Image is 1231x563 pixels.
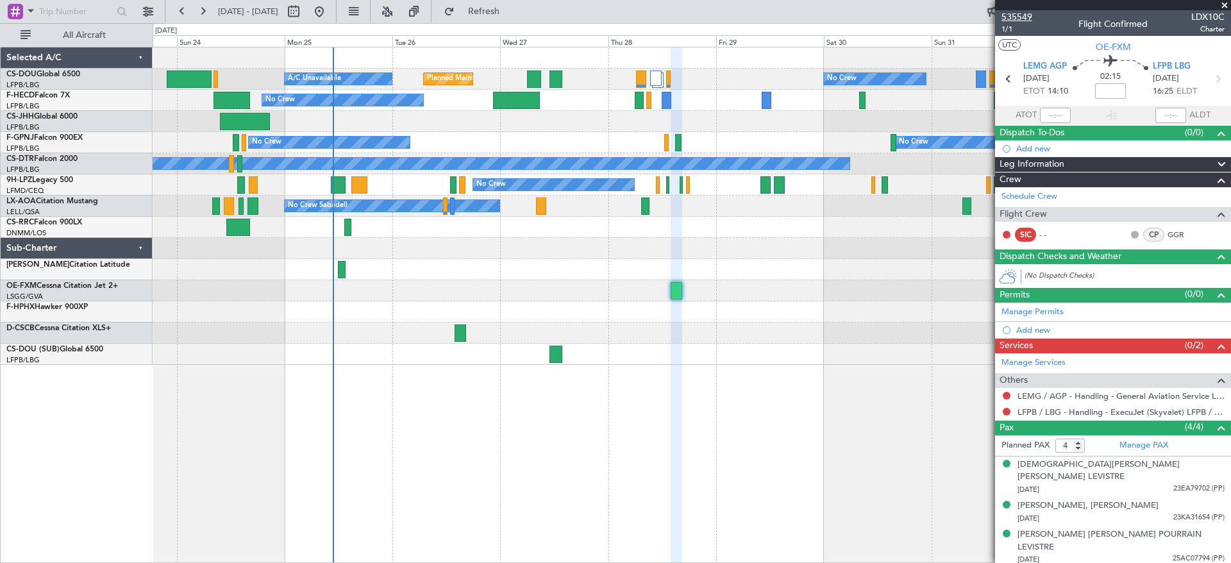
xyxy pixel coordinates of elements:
a: LFPB/LBG [6,144,40,153]
label: Planned PAX [1001,439,1050,452]
span: D-CSCB [6,324,35,332]
span: CS-DOU [6,71,37,78]
div: (No Dispatch Checks) [1025,271,1231,284]
span: [DATE] [1017,485,1039,494]
a: DNMM/LOS [6,228,46,238]
a: Manage Permits [1001,306,1064,319]
a: CS-JHHGlobal 6000 [6,113,78,121]
span: 16:25 [1153,85,1173,98]
div: No Crew [265,90,295,110]
div: No Crew [476,175,506,194]
span: Crew [1000,172,1021,187]
input: Trip Number [39,2,113,21]
a: CS-DTRFalcon 2000 [6,155,78,163]
span: Leg Information [1000,157,1064,172]
span: F-HECD [6,92,35,99]
a: CS-RRCFalcon 900LX [6,219,82,226]
div: Sat 30 [824,35,932,47]
input: --:-- [1040,108,1071,123]
span: Charter [1191,24,1225,35]
a: CS-DOUGlobal 6500 [6,71,80,78]
a: F-HPHXHawker 900XP [6,303,88,311]
div: Add new [1016,143,1225,154]
a: LEMG / AGP - Handling - General Aviation Service LEMG / AGP [1017,391,1225,401]
button: All Aircraft [14,25,139,46]
span: [DATE] - [DATE] [218,6,278,17]
a: CS-DOU (SUB)Global 6500 [6,346,103,353]
span: 9H-LPZ [6,176,32,184]
div: No Crew Sabadell [288,196,348,215]
a: LFMD/CEQ [6,186,44,196]
span: ATOT [1016,109,1037,122]
a: LFPB/LBG [6,80,40,90]
div: No Crew [252,133,281,152]
div: [PERSON_NAME] [PERSON_NAME] POURRAIN LEVISTRE [1017,528,1225,553]
a: GGR [1168,229,1196,240]
span: F-GPNJ [6,134,34,142]
span: (0/2) [1185,339,1203,352]
span: CS-DOU (SUB) [6,346,60,353]
div: Sun 24 [177,35,285,47]
span: ETOT [1023,85,1044,98]
span: CS-DTR [6,155,34,163]
div: [DEMOGRAPHIC_DATA][PERSON_NAME] [PERSON_NAME] LEVISTRE [1017,458,1225,483]
span: 23KA31654 (PP) [1173,512,1225,523]
span: OE-FXM [1096,40,1131,54]
span: Permits [1000,288,1030,303]
a: LFPB/LBG [6,165,40,174]
span: (4/4) [1185,420,1203,433]
span: 02:15 [1100,71,1121,83]
div: Mon 25 [285,35,392,47]
a: [PERSON_NAME]Citation Latitude [6,261,130,269]
span: Others [1000,373,1028,388]
a: LFPB / LBG - Handling - ExecuJet (Skyvalet) LFPB / LBG [1017,407,1225,417]
span: Dispatch To-Dos [1000,126,1064,140]
span: Flight Crew [1000,207,1047,222]
span: F-HPHX [6,303,35,311]
span: 535549 [1001,10,1032,24]
span: [PERSON_NAME] [6,261,69,269]
div: - - [1039,229,1068,240]
a: F-GPNJFalcon 900EX [6,134,83,142]
span: CS-JHH [6,113,34,121]
span: OE-FXM [6,282,37,290]
button: Refresh [438,1,515,22]
a: LFPB/LBG [6,122,40,132]
span: CS-RRC [6,219,34,226]
a: LX-AOACitation Mustang [6,197,98,205]
a: LFPB/LBG [6,355,40,365]
span: 14:10 [1048,85,1068,98]
a: D-CSCBCessna Citation XLS+ [6,324,111,332]
span: Pax [1000,421,1014,435]
div: No Crew [899,133,928,152]
span: All Aircraft [33,31,135,40]
a: Schedule Crew [1001,190,1057,203]
div: [PERSON_NAME], [PERSON_NAME] [1017,500,1159,512]
a: Manage Services [1001,357,1066,369]
span: ALDT [1189,109,1210,122]
a: LFPB/LBG [6,101,40,111]
span: LFPB LBG [1153,60,1191,73]
span: 23EA79702 (PP) [1173,483,1225,494]
div: Planned Maint [GEOGRAPHIC_DATA] ([GEOGRAPHIC_DATA]) [427,69,629,88]
div: Add new [1016,324,1225,335]
div: Tue 26 [392,35,500,47]
div: Thu 28 [608,35,716,47]
a: Manage PAX [1119,439,1168,452]
span: Services [1000,339,1033,353]
span: Refresh [457,7,511,16]
div: Flight Confirmed [1078,17,1148,31]
div: Wed 27 [500,35,608,47]
span: [DATE] [1023,72,1050,85]
span: (0/0) [1185,287,1203,301]
span: LX-AOA [6,197,36,205]
span: Dispatch Checks and Weather [1000,249,1121,264]
a: LSGG/GVA [6,292,43,301]
a: 9H-LPZLegacy 500 [6,176,73,184]
span: [DATE] [1017,514,1039,523]
div: Sun 31 [932,35,1039,47]
span: (0/0) [1185,126,1203,139]
div: A/C Unavailable [288,69,341,88]
span: [DATE] [1153,72,1179,85]
a: OE-FXMCessna Citation Jet 2+ [6,282,118,290]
